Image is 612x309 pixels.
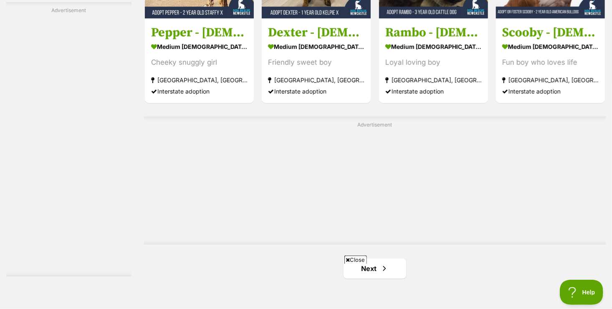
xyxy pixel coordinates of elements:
strong: medium [DEMOGRAPHIC_DATA] Dog [502,41,599,53]
div: Friendly sweet boy [268,57,364,68]
strong: [GEOGRAPHIC_DATA], [GEOGRAPHIC_DATA] [385,74,482,86]
div: Advertisement [6,2,132,276]
div: Interstate adoption [385,86,482,97]
iframe: Advertisement [172,132,577,236]
a: Scooby - [DEMOGRAPHIC_DATA] American Bulldog medium [DEMOGRAPHIC_DATA] Dog Fun boy who loves life... [496,18,605,103]
h3: Pepper - [DEMOGRAPHIC_DATA] Staffy X [151,25,248,41]
div: Cheeky snuggly girl [151,57,248,68]
div: Fun boy who loves life [502,57,599,68]
a: Dexter - [DEMOGRAPHIC_DATA] Kelpie X medium [DEMOGRAPHIC_DATA] Dog Friendly sweet boy [GEOGRAPHIC... [262,18,371,103]
a: Pepper - [DEMOGRAPHIC_DATA] Staffy X medium [DEMOGRAPHIC_DATA] Dog Cheeky snuggly girl [GEOGRAPHI... [145,18,254,103]
strong: medium [DEMOGRAPHIC_DATA] Dog [268,41,364,53]
div: Interstate adoption [151,86,248,97]
a: Rambo - [DEMOGRAPHIC_DATA] Cattle Dog medium [DEMOGRAPHIC_DATA] Dog Loyal loving boy [GEOGRAPHIC_... [379,18,488,103]
strong: [GEOGRAPHIC_DATA], [GEOGRAPHIC_DATA] [268,74,364,86]
nav: Pagination [144,258,606,279]
h3: Dexter - [DEMOGRAPHIC_DATA] Kelpie X [268,25,364,41]
strong: [GEOGRAPHIC_DATA], [GEOGRAPHIC_DATA] [502,74,599,86]
div: Advertisement [144,117,606,245]
iframe: Advertisement [154,267,458,305]
div: Interstate adoption [502,86,599,97]
iframe: Help Scout Beacon - Open [560,280,604,305]
div: Interstate adoption [268,86,364,97]
strong: medium [DEMOGRAPHIC_DATA] Dog [385,41,482,53]
strong: [GEOGRAPHIC_DATA], [GEOGRAPHIC_DATA] [151,74,248,86]
a: Next page [344,258,406,279]
h3: Rambo - [DEMOGRAPHIC_DATA] Cattle Dog [385,25,482,41]
strong: medium [DEMOGRAPHIC_DATA] Dog [151,41,248,53]
iframe: Advertisement [6,18,132,268]
span: Close [344,256,367,264]
div: Loyal loving boy [385,57,482,68]
h3: Scooby - [DEMOGRAPHIC_DATA] American Bulldog [502,25,599,41]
